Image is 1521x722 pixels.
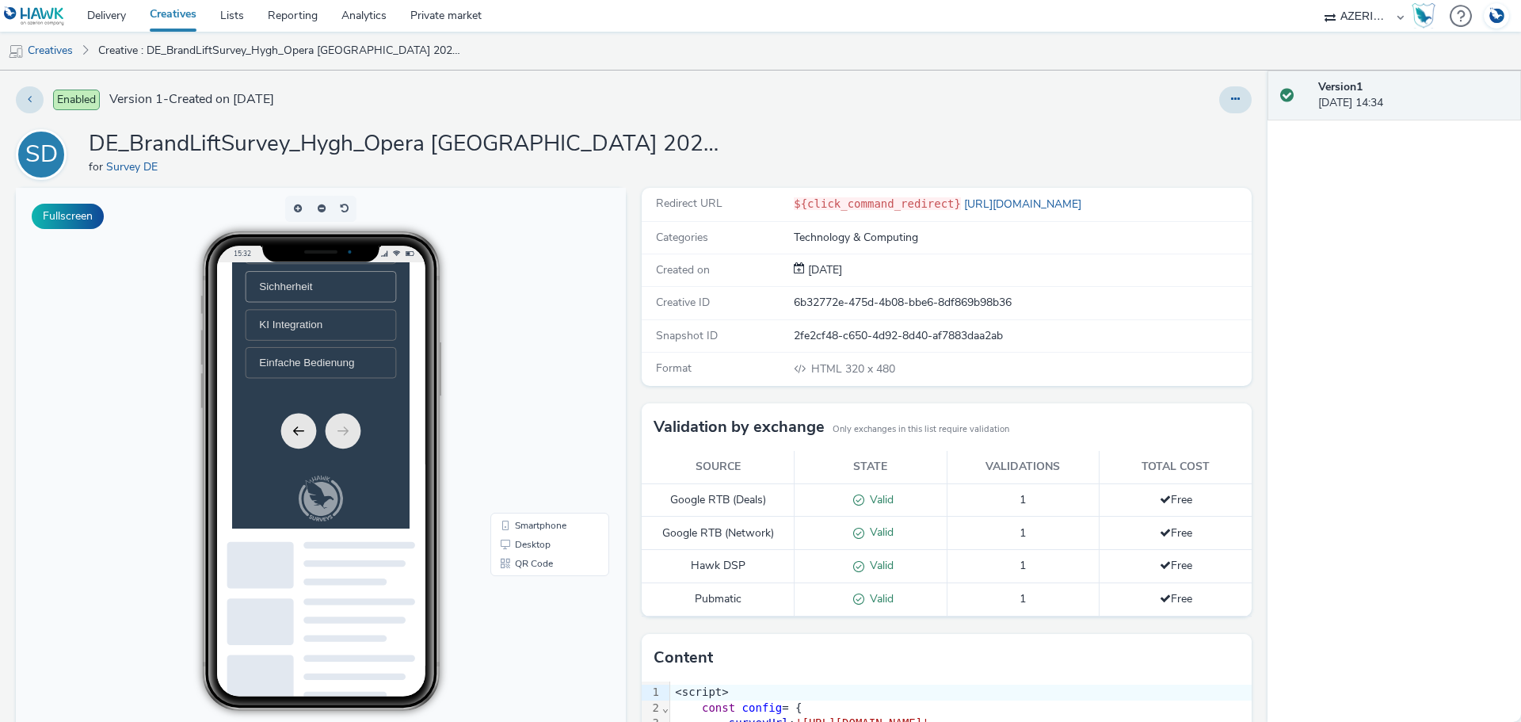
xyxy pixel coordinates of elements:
span: Smartphone [499,333,551,342]
span: Einfache Bedienung [39,135,175,152]
a: [URL][DOMAIN_NAME] [961,197,1088,212]
a: SD [16,147,73,162]
span: Free [1160,525,1192,541]
span: Valid [864,591,894,606]
th: Source [642,451,795,483]
div: 6b32772e-475d-4b08-bbe6-8df869b98b36 [794,295,1250,311]
strong: Version 1 [1318,79,1363,94]
td: Google RTB (Deals) [642,483,795,517]
span: 320 x 480 [810,361,895,376]
img: Hawk Academy [1412,3,1435,29]
div: <script> [670,685,1252,701]
span: [DATE] [805,262,842,277]
li: Smartphone [478,328,590,347]
span: Fold line [661,701,669,714]
small: Only exchanges in this list require validation [833,423,1009,436]
span: Categories [656,230,708,245]
img: hawk surveys logo [95,304,158,370]
span: 1 [1020,492,1026,507]
span: 15:32 [218,61,235,70]
button: Next [133,216,184,266]
span: Version 1 - Created on [DATE] [109,90,274,109]
span: Format [656,361,692,376]
span: 1 [1020,558,1026,573]
code: ${click_command_redirect} [794,197,961,210]
span: Free [1160,558,1192,573]
td: Google RTB (Network) [642,517,795,550]
h3: Content [654,646,713,670]
span: Free [1160,591,1192,606]
span: Enabled [53,90,100,110]
span: Created on [656,262,710,277]
span: Free [1160,492,1192,507]
span: QR Code [499,371,537,380]
li: QR Code [478,366,590,385]
span: config [742,701,783,714]
h1: DE_BrandLiftSurvey_Hygh_Opera [GEOGRAPHIC_DATA] 2025_320x480_250612_NEW [89,129,722,159]
th: State [795,451,947,483]
div: Technology & Computing [794,230,1250,246]
span: Valid [864,558,894,573]
span: Valid [864,492,894,507]
td: Pubmatic [642,583,795,617]
div: SD [25,132,58,177]
span: HTML [811,361,845,376]
span: Creative ID [656,295,710,310]
div: 1 [642,685,661,701]
div: 2fe2cf48-c650-4d92-8d40-af7883daa2ab [794,328,1250,344]
span: for [89,159,106,174]
div: Creation 01 August 2025, 14:34 [805,262,842,278]
span: Desktop [499,352,535,361]
button: Fullscreen [32,204,104,229]
li: Desktop [478,347,590,366]
span: Snapshot ID [656,328,718,343]
span: Valid [864,525,894,540]
td: Hawk DSP [642,550,795,583]
a: Hawk Academy [1412,3,1442,29]
span: Sichherheit [39,26,115,44]
span: Redirect URL [656,196,722,211]
img: mobile [8,44,24,59]
img: undefined Logo [4,6,65,26]
span: 1 [1020,591,1026,606]
th: Validations [947,451,1100,483]
span: KI Integration [39,81,129,98]
div: = { [670,701,1252,716]
img: Account DE [1485,3,1508,29]
a: Survey DE [106,159,164,174]
span: const [702,701,735,714]
a: Creative : DE_BrandLiftSurvey_Hygh_Opera [GEOGRAPHIC_DATA] 2025_320x480_250612_NEW [90,32,471,70]
h3: Validation by exchange [654,415,825,439]
div: [DATE] 14:34 [1318,79,1508,112]
div: 2 [642,701,661,716]
span: 1 [1020,525,1026,541]
button: Previous [70,216,120,266]
th: Total cost [1100,451,1252,483]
